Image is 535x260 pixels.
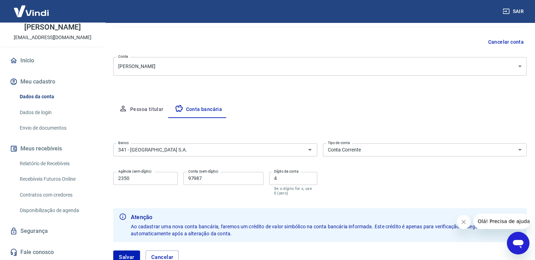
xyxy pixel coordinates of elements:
label: Conta [118,54,128,59]
a: Fale conosco [8,244,97,260]
label: Banco [118,140,129,146]
a: Segurança [8,223,97,239]
p: Se o dígito for x, use 0 (zero) [274,186,312,196]
p: [EMAIL_ADDRESS][DOMAIN_NAME] [14,34,91,41]
a: Disponibilização de agenda [17,203,97,218]
a: Relatório de Recebíveis [17,156,97,171]
iframe: Botão para abrir a janela de mensagens [507,232,529,254]
label: Conta (sem dígito) [188,169,218,174]
a: Dados de login [17,105,97,120]
a: Início [8,53,97,68]
b: Atenção [131,213,521,222]
a: Recebíveis Futuros Online [17,172,97,186]
a: Contratos com credores [17,188,97,202]
iframe: Mensagem da empresa [473,213,529,229]
p: [PERSON_NAME] [24,24,81,31]
iframe: Fechar mensagem [457,215,471,229]
label: Tipo de conta [328,140,350,146]
label: Agência (sem dígito) [118,169,152,174]
a: Dados da conta [17,89,97,104]
span: Olá! Precisa de ajuda? [4,5,59,11]
button: Meus recebíveis [8,141,97,156]
button: Sair [501,5,527,18]
label: Dígito da conta [274,169,299,174]
div: [PERSON_NAME] [113,57,527,76]
img: Vindi [8,0,54,22]
button: Abrir [305,145,315,155]
button: Meu cadastro [8,74,97,89]
button: Conta bancária [169,101,228,118]
span: Ao cadastrar uma nova conta bancária, faremos um crédito de valor simbólico na conta bancária inf... [131,224,518,236]
a: Envio de documentos [17,121,97,135]
button: Cancelar conta [485,36,527,49]
button: Pessoa titular [113,101,169,118]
